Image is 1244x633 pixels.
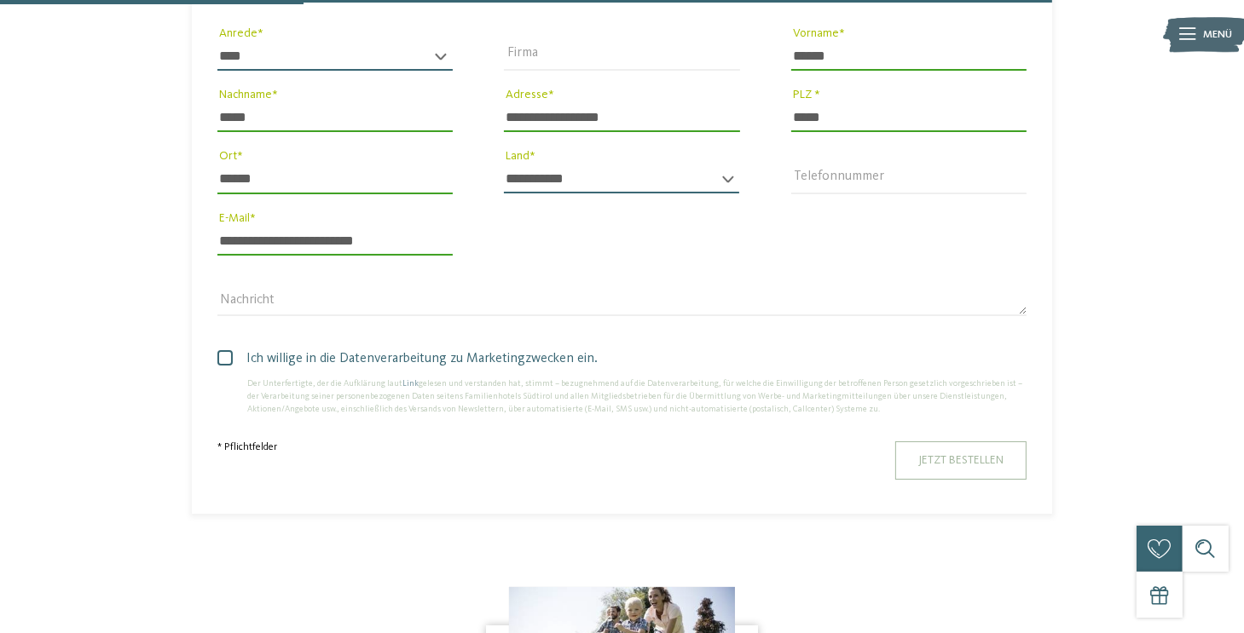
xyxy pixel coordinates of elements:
button: Jetzt bestellen [895,441,1027,480]
a: Link [402,379,419,388]
span: Jetzt bestellen [918,454,1004,466]
input: Ich willige in die Datenverarbeitung zu Marketingzwecken ein. [217,348,222,377]
div: Der Unterfertigte, der die Aufklärung laut gelesen und verstanden hat, stimmt – bezugnehmend auf ... [217,377,1027,416]
span: * Pflichtfelder [217,442,277,452]
span: Ich willige in die Datenverarbeitung zu Marketingzwecken ein. [230,348,1027,369]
